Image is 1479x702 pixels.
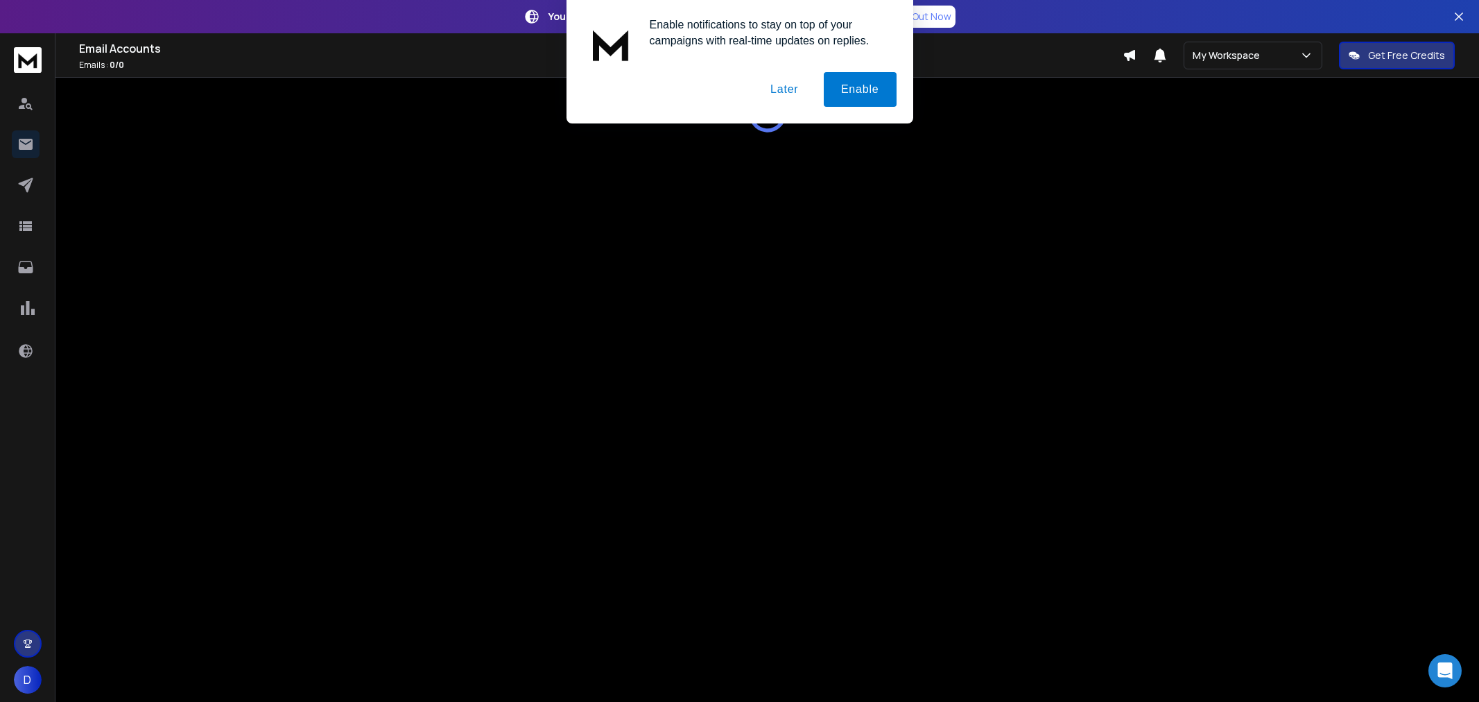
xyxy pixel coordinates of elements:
button: Later [753,72,815,107]
button: D [14,666,42,694]
div: Enable notifications to stay on top of your campaigns with real-time updates on replies. [639,17,897,49]
img: notification icon [583,17,639,72]
div: Open Intercom Messenger [1428,654,1462,687]
button: Enable [824,72,897,107]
